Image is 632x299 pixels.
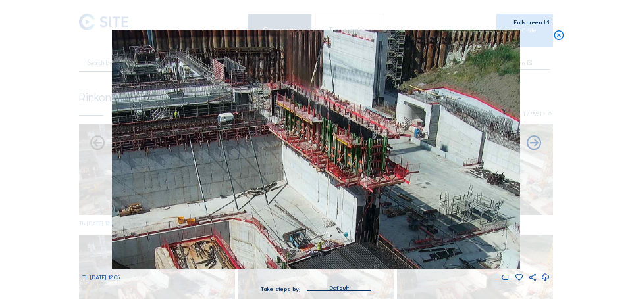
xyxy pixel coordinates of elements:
div: Default [329,282,349,294]
img: Image [112,30,521,269]
div: Take steps by: [261,287,300,292]
i: Back [525,135,543,152]
span: Th [DATE] 12:05 [82,274,120,281]
div: Default [307,282,371,290]
i: Forward [89,135,107,152]
div: Fullscreen [513,20,542,26]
